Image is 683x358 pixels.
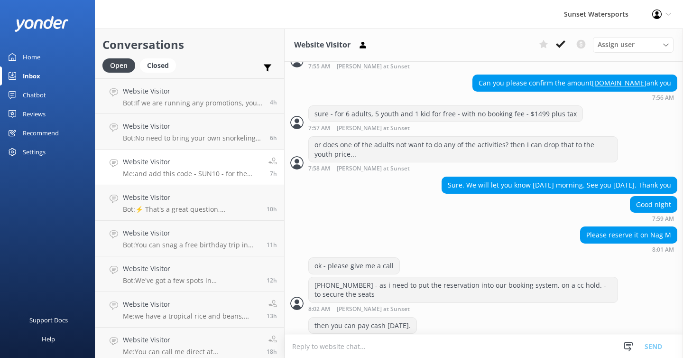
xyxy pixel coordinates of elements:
[95,114,284,150] a: Website VisitorBot:No need to bring your own snorkeling equipment for the Sandbar & Kayak Eco Adv...
[473,75,677,91] div: Can you please confirm the amount ank you
[123,157,261,167] h4: Website Visitor
[123,312,259,320] p: Me: we have a tropical rice and beans, mahi mahi, pulled pork and a sweet jerk chicken.. We have ...
[308,124,583,132] div: Oct 12 2025 07:57pm (UTC -05:00) America/Cancun
[123,86,263,96] h4: Website Visitor
[140,60,181,70] a: Closed
[123,134,263,142] p: Bot: No need to bring your own snorkeling equipment for the Sandbar & Kayak Eco Adventure! We pro...
[23,66,40,85] div: Inbox
[308,166,330,172] strong: 7:58 AM
[23,123,59,142] div: Recommend
[593,37,674,52] div: Assign User
[337,125,410,132] span: [PERSON_NAME] at Sunset
[270,170,277,178] span: Oct 12 2025 09:48pm (UTC -05:00) America/Cancun
[308,64,330,70] strong: 7:55 AM
[123,121,263,132] h4: Website Visitor
[652,95,674,101] strong: 7:56 AM
[23,142,46,161] div: Settings
[123,205,259,214] p: Bot: ⚡ That's a great question, unfortunately I do not know the answer. I'm going to reach out to...
[95,292,284,328] a: Website VisitorMe:we have a tropical rice and beans, mahi mahi, pulled pork and a sweet jerk chic...
[294,39,351,51] h3: Website Visitor
[598,39,635,50] span: Assign user
[95,221,284,256] a: Website VisitorBot:You can snag a free birthday trip in [GEOGRAPHIC_DATA] on your exact birthday,...
[309,137,618,162] div: or does one of the adults not want to do any of the activities? then I can drop that to the youth...
[652,247,674,253] strong: 8:01 AM
[630,215,677,222] div: Oct 12 2025 07:59pm (UTC -05:00) America/Cancun
[267,312,277,320] span: Oct 12 2025 03:27pm (UTC -05:00) America/Cancun
[95,185,284,221] a: Website VisitorBot:⚡ That's a great question, unfortunately I do not know the answer. I'm going t...
[270,98,277,106] span: Oct 13 2025 12:07am (UTC -05:00) America/Cancun
[23,104,46,123] div: Reviews
[102,58,135,73] div: Open
[652,216,674,222] strong: 7:59 AM
[102,36,277,54] h2: Conversations
[308,125,330,132] strong: 7:57 AM
[123,170,261,178] p: Me: and add this code - SUN10 - for the multiple trip savings
[309,106,582,122] div: sure - for 6 adults, 5 youth and 1 kid for free - with no booking fee - $1499 plus tax
[23,85,46,104] div: Chatbot
[123,276,259,285] p: Bot: We've got a few spots in [GEOGRAPHIC_DATA]! Our main check-in is at [STREET_ADDRESS][PERSON_...
[267,205,277,213] span: Oct 12 2025 05:59pm (UTC -05:00) America/Cancun
[267,241,277,249] span: Oct 12 2025 05:24pm (UTC -05:00) America/Cancun
[267,276,277,284] span: Oct 12 2025 03:58pm (UTC -05:00) America/Cancun
[337,306,410,312] span: [PERSON_NAME] at Sunset
[309,277,618,302] div: [PHONE_NUMBER] - as i need to put the reservation into our booking system, on a cc hold. - to sec...
[267,348,277,356] span: Oct 12 2025 10:39am (UTC -05:00) America/Cancun
[309,258,399,274] div: ok - please give me a call
[123,241,259,249] p: Bot: You can snag a free birthday trip in [GEOGRAPHIC_DATA] on your exact birthday, with some bla...
[123,348,259,356] p: Me: You can call me direct at [PHONE_NUMBER]. My name is [PERSON_NAME]
[140,58,176,73] div: Closed
[308,305,618,312] div: Oct 12 2025 08:02pm (UTC -05:00) America/Cancun
[123,99,263,107] p: Bot: If we are running any promotions, you'll see the promo code on the tour page. Make sure to e...
[270,134,277,142] span: Oct 12 2025 10:21pm (UTC -05:00) America/Cancun
[42,330,55,349] div: Help
[123,335,259,345] h4: Website Visitor
[308,165,618,172] div: Oct 12 2025 07:58pm (UTC -05:00) America/Cancun
[472,94,677,101] div: Oct 12 2025 07:56pm (UTC -05:00) America/Cancun
[23,47,40,66] div: Home
[95,150,284,185] a: Website VisitorMe:and add this code - SUN10 - for the multiple trip savings7h
[337,166,410,172] span: [PERSON_NAME] at Sunset
[123,299,259,310] h4: Website Visitor
[308,63,611,70] div: Oct 12 2025 07:55pm (UTC -05:00) America/Cancun
[592,78,646,87] a: [DOMAIN_NAME]
[102,60,140,70] a: Open
[581,227,677,243] div: Please reserve it on Nag M
[95,78,284,114] a: Website VisitorBot:If we are running any promotions, you'll see the promo code on the tour page. ...
[309,318,416,334] div: then you can pay cash [DATE].
[14,16,69,32] img: yonder-white-logo.png
[29,311,68,330] div: Support Docs
[123,264,259,274] h4: Website Visitor
[123,192,259,203] h4: Website Visitor
[123,228,259,238] h4: Website Visitor
[308,306,330,312] strong: 8:02 AM
[95,256,284,292] a: Website VisitorBot:We've got a few spots in [GEOGRAPHIC_DATA]! Our main check-in is at [STREET_AD...
[442,177,677,193] div: Sure. We will let you know [DATE] morning. See you [DATE]. Thank you
[630,197,677,213] div: Good night
[337,64,410,70] span: [PERSON_NAME] at Sunset
[580,246,677,253] div: Oct 12 2025 08:01pm (UTC -05:00) America/Cancun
